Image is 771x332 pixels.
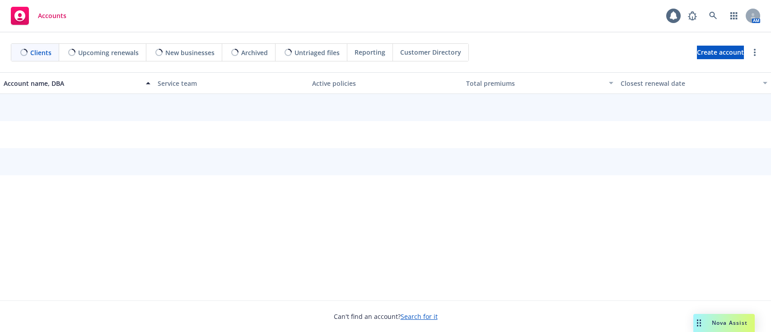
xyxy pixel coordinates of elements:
[30,48,51,57] span: Clients
[693,314,705,332] div: Drag to move
[308,72,463,94] button: Active policies
[4,79,140,88] div: Account name, DBA
[158,79,304,88] div: Service team
[697,44,744,61] span: Create account
[294,48,340,57] span: Untriaged files
[334,312,438,321] span: Can't find an account?
[617,72,771,94] button: Closest renewal date
[401,312,438,321] a: Search for it
[749,47,760,58] a: more
[693,314,755,332] button: Nova Assist
[355,47,385,57] span: Reporting
[466,79,603,88] div: Total premiums
[683,7,701,25] a: Report a Bug
[400,47,461,57] span: Customer Directory
[463,72,617,94] button: Total premiums
[621,79,757,88] div: Closest renewal date
[154,72,308,94] button: Service team
[704,7,722,25] a: Search
[241,48,268,57] span: Archived
[78,48,139,57] span: Upcoming renewals
[165,48,215,57] span: New businesses
[712,319,748,327] span: Nova Assist
[697,46,744,59] a: Create account
[38,12,66,19] span: Accounts
[7,3,70,28] a: Accounts
[725,7,743,25] a: Switch app
[312,79,459,88] div: Active policies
